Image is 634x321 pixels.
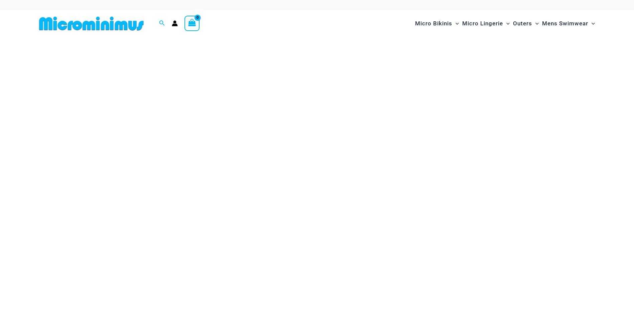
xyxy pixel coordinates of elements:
[415,15,452,32] span: Micro Bikinis
[413,13,461,34] a: Micro BikinisMenu ToggleMenu Toggle
[511,13,540,34] a: OutersMenu ToggleMenu Toggle
[532,15,539,32] span: Menu Toggle
[412,12,598,35] nav: Site Navigation
[462,15,503,32] span: Micro Lingerie
[588,15,595,32] span: Menu Toggle
[172,20,178,26] a: Account icon link
[461,13,511,34] a: Micro LingerieMenu ToggleMenu Toggle
[36,16,146,31] img: MM SHOP LOGO FLAT
[540,13,597,34] a: Mens SwimwearMenu ToggleMenu Toggle
[503,15,510,32] span: Menu Toggle
[184,16,200,31] a: View Shopping Cart, empty
[452,15,459,32] span: Menu Toggle
[513,15,532,32] span: Outers
[542,15,588,32] span: Mens Swimwear
[159,19,165,28] a: Search icon link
